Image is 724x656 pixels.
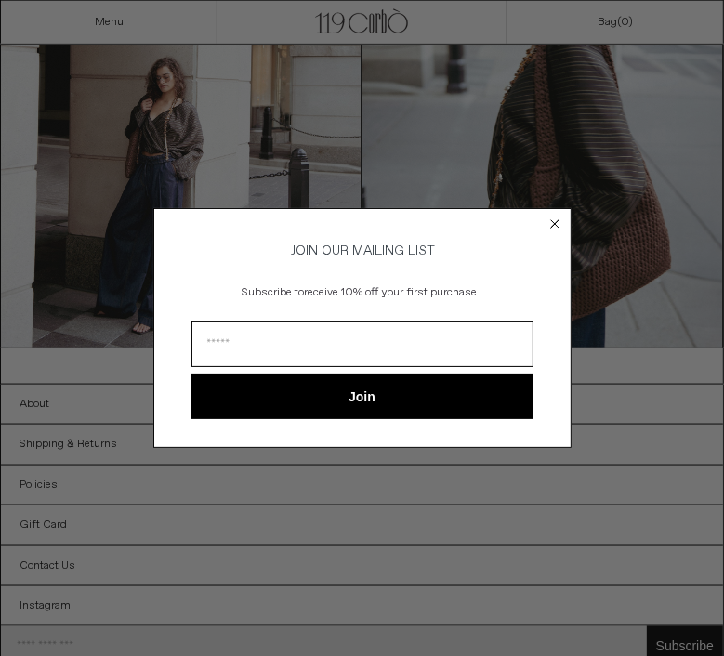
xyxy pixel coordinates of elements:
[289,243,436,259] span: JOIN OUR MAILING LIST
[191,374,533,419] button: Join
[191,321,533,367] input: Email
[546,215,564,233] button: Close dialog
[242,285,304,300] span: Subscribe to
[304,285,477,300] span: receive 10% off your first purchase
